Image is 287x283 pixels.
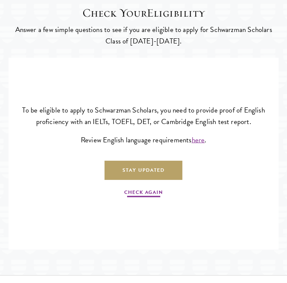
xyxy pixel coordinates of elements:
a: here [191,134,205,145]
p: Review English language requirements . [15,134,272,145]
p: To be eligible to apply to Schwarzman Scholars, you need to provide proof of English proficiency ... [15,104,272,127]
p: Answer a few simple questions to see if you are eligible to apply for Schwarzman Scholars Class o... [9,24,278,47]
a: Check Again [124,188,162,198]
h2: Check Your Eligibility [9,6,278,20]
a: Stay Updated [105,160,182,179]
